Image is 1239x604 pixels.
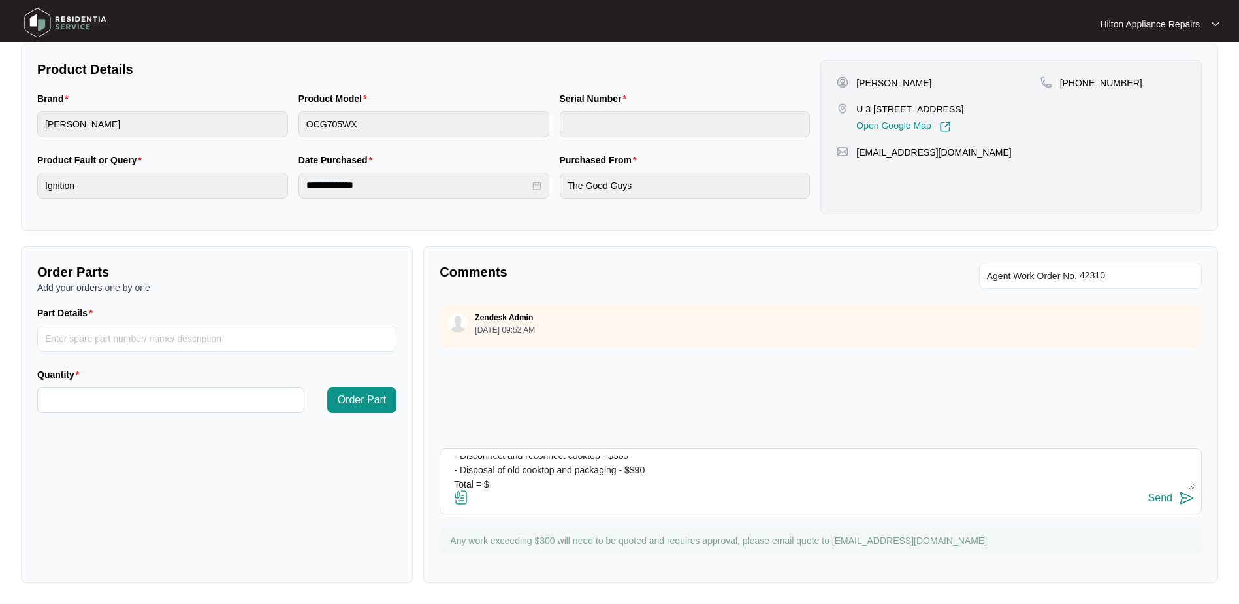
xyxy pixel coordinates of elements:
[37,326,396,352] input: Part Details
[37,154,147,167] label: Product Fault or Query
[475,312,533,323] p: Zendesk Admin
[37,60,810,78] p: Product Details
[440,263,811,281] p: Comments
[939,121,951,133] img: Link-External
[856,121,950,133] a: Open Google Map
[837,103,848,114] img: map-pin
[856,76,931,90] p: [PERSON_NAME]
[37,281,396,294] p: Add your orders one by one
[37,92,74,105] label: Brand
[560,173,811,199] input: Purchased From
[475,326,535,334] p: [DATE] 09:52 AM
[987,268,1077,284] span: Agent Work Order No.
[37,263,396,281] p: Order Parts
[450,534,1195,547] p: Any work exceeding $300 will need to be quoted and requires approval, please email quote to [EMAI...
[306,178,530,192] input: Date Purchased
[1100,18,1200,31] p: Hilton Appliance Repairs
[298,111,549,137] input: Product Model
[1148,492,1172,504] div: Send
[453,490,469,505] img: file-attachment-doc.svg
[837,76,848,88] img: user-pin
[38,388,304,412] input: Quantity
[298,154,378,167] label: Date Purchased
[298,92,372,105] label: Product Model
[856,103,966,116] p: U 3 [STREET_ADDRESS],
[37,368,84,381] label: Quantity
[1040,76,1052,88] img: map-pin
[856,146,1011,159] p: [EMAIL_ADDRESS][DOMAIN_NAME]
[1148,490,1195,507] button: Send
[37,111,288,137] input: Brand
[448,313,468,333] img: user.svg
[560,154,642,167] label: Purchased From
[338,392,387,408] span: Order Part
[447,456,1195,490] textarea: Changeover price: - Disconnect and reconnect cooktop - $509 - Disposal of old cooktop and packagi...
[1080,268,1194,284] input: Add Agent Work Order No.
[1179,490,1195,506] img: send-icon.svg
[560,92,632,105] label: Serial Number
[327,387,397,413] button: Order Part
[837,146,848,158] img: map-pin
[560,111,811,137] input: Serial Number
[1060,76,1142,90] p: [PHONE_NUMBER]
[20,3,111,42] img: residentia service logo
[37,307,98,320] label: Part Details
[37,173,288,199] input: Product Fault or Query
[1212,21,1219,27] img: dropdown arrow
